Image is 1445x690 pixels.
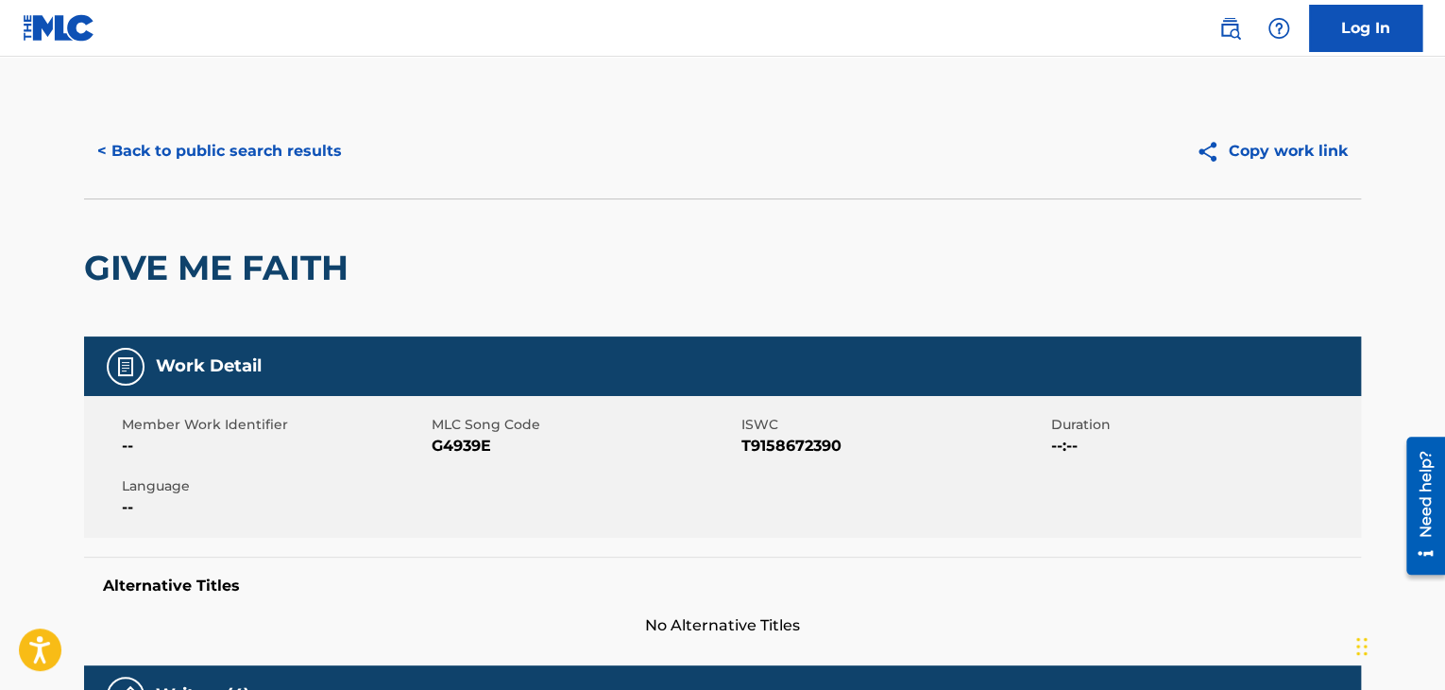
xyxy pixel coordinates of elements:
[1211,9,1249,47] a: Public Search
[1351,599,1445,690] div: Виджет чата
[23,14,95,42] img: MLC Logo
[741,415,1046,435] span: ISWC
[1260,9,1298,47] div: Help
[1182,128,1361,175] button: Copy work link
[1051,415,1356,435] span: Duration
[1051,435,1356,457] span: --:--
[432,415,737,435] span: MLC Song Code
[122,496,427,519] span: --
[122,435,427,457] span: --
[741,435,1046,457] span: T9158672390
[432,435,737,457] span: G4939E
[1356,618,1368,675] div: Перетащить
[103,577,1342,595] h5: Alternative Titles
[122,476,427,496] span: Language
[1218,17,1241,40] img: search
[156,355,262,377] h5: Work Detail
[84,128,355,175] button: < Back to public search results
[1196,140,1229,164] img: Copy work link
[1309,5,1422,52] a: Log In
[114,355,137,378] img: Work Detail
[84,614,1361,637] span: No Alternative Titles
[1267,17,1290,40] img: help
[1351,599,1445,690] iframe: Chat Widget
[84,247,358,289] h2: GIVE ME FAITH
[1392,430,1445,582] iframe: Resource Center
[122,415,427,435] span: Member Work Identifier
